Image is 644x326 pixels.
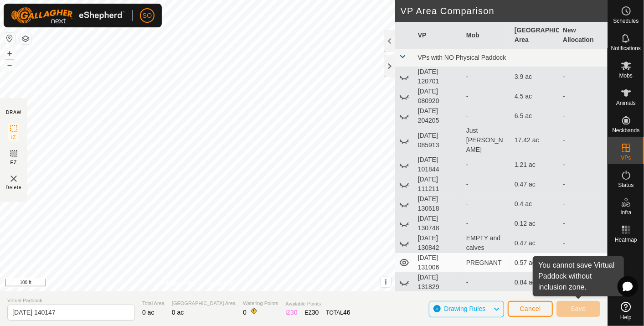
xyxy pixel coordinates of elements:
td: - [559,155,608,175]
td: 3.9 ac [511,67,559,87]
button: Cancel [508,301,553,317]
span: [GEOGRAPHIC_DATA] Area [172,300,236,307]
td: [DATE] 131006 [414,253,463,273]
span: Schedules [613,18,639,24]
td: 0.47 ac [511,175,559,194]
img: VP [8,173,19,184]
div: - [466,219,507,228]
div: PREGNANT [466,258,507,268]
span: EZ [10,159,17,166]
td: - [559,253,608,273]
span: SO [143,11,152,21]
td: 17.42 ac [511,126,559,155]
span: Cancel [520,305,541,312]
img: Gallagher Logo [11,7,125,24]
td: - [559,67,608,87]
button: Save [556,301,600,317]
span: Animals [616,100,636,106]
td: 0.47 ac [511,233,559,253]
td: [DATE] 085913 [414,126,463,155]
td: [DATE] 130618 [414,194,463,214]
span: Available Points [285,300,350,308]
td: - [559,175,608,194]
span: 0 [243,309,247,316]
span: 30 [290,309,298,316]
td: - [559,233,608,253]
div: TOTAL [326,308,350,317]
div: - [466,278,507,287]
button: + [4,48,15,59]
span: VPs [621,155,631,160]
span: Status [618,182,634,188]
td: - [559,214,608,233]
div: - [466,160,507,170]
td: [DATE] 101844 [414,155,463,175]
span: i [385,278,386,286]
button: – [4,60,15,71]
a: Contact Us [206,279,233,288]
h2: VP Area Comparison [401,5,608,16]
span: Drawing Rules [444,305,485,312]
td: 0.12 ac [511,214,559,233]
span: Notifications [611,46,641,51]
button: Map Layers [20,33,31,44]
span: Mobs [619,73,633,78]
th: Mob [463,22,511,49]
div: EZ [305,308,319,317]
span: Delete [6,184,22,191]
td: - [559,126,608,155]
span: 30 [312,309,319,316]
td: 4.5 ac [511,87,559,106]
div: Just [PERSON_NAME] [466,126,507,155]
th: New Allocation [559,22,608,49]
button: Reset Map [4,33,15,44]
div: - [466,180,507,189]
a: Privacy Policy [161,279,196,288]
span: Virtual Paddock [7,297,135,305]
span: Help [620,315,632,320]
th: [GEOGRAPHIC_DATA] Area [511,22,559,49]
span: IZ [11,134,16,141]
td: 0.57 ac [511,253,559,273]
td: [DATE] 130748 [414,214,463,233]
td: - [559,194,608,214]
td: [DATE] 130842 [414,233,463,253]
div: DRAW [6,109,21,116]
div: - [466,92,507,101]
th: VP [414,22,463,49]
td: - [559,273,608,292]
span: Heatmap [615,237,637,243]
td: [DATE] 131829 [414,273,463,292]
a: Help [608,298,644,324]
button: i [381,277,391,287]
td: - [559,87,608,106]
span: Total Area [142,300,165,307]
td: [DATE] 080920 [414,87,463,106]
span: Watering Points [243,300,278,307]
span: VPs with NO Physical Paddock [418,54,506,61]
span: Save [571,305,586,312]
span: 0 ac [172,309,184,316]
span: Neckbands [612,128,639,133]
span: 0 ac [142,309,154,316]
td: 1.21 ac [511,155,559,175]
div: EMPTY and calves [466,233,507,253]
div: - [466,111,507,121]
td: - [559,106,608,126]
div: - [466,199,507,209]
td: [DATE] 111211 [414,175,463,194]
span: 46 [343,309,350,316]
td: [DATE] 120701 [414,67,463,87]
td: 0.84 ac [511,273,559,292]
div: - [466,72,507,82]
td: 0.4 ac [511,194,559,214]
span: Infra [620,210,631,215]
td: [DATE] 204205 [414,106,463,126]
div: IZ [285,308,297,317]
td: 6.5 ac [511,106,559,126]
